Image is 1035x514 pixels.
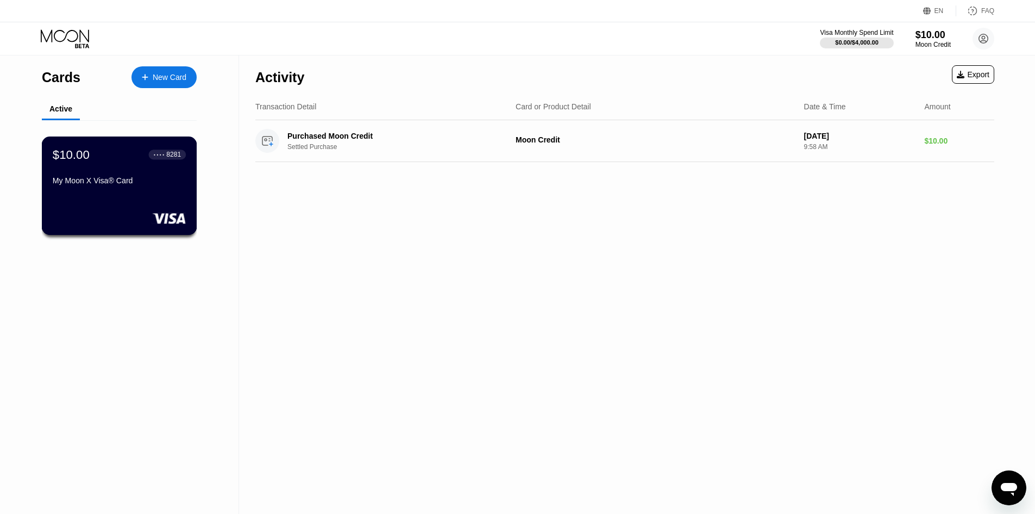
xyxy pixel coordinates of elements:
iframe: Nút để khởi chạy cửa sổ nhắn tin [992,470,1026,505]
div: Cards [42,70,80,85]
div: $10.00 [915,29,951,41]
div: $10.00 [924,137,994,145]
div: Visa Monthly Spend Limit$0.00/$4,000.00 [820,29,893,48]
div: Export [957,70,989,79]
div: Moon Credit [915,41,951,48]
div: Purchased Moon Credit [287,132,498,140]
div: Visa Monthly Spend Limit [820,29,893,36]
div: ● ● ● ● [154,153,165,156]
div: $0.00 / $4,000.00 [835,39,879,46]
div: 9:58 AM [804,143,916,151]
div: Active [49,104,72,113]
div: $10.00Moon Credit [915,29,951,48]
div: EN [934,7,944,15]
div: My Moon X Visa® Card [53,176,186,185]
div: Transaction Detail [255,102,316,111]
div: Card or Product Detail [516,102,591,111]
div: Activity [255,70,304,85]
div: Settled Purchase [287,143,514,151]
div: 8281 [166,151,181,158]
div: FAQ [981,7,994,15]
div: Amount [924,102,950,111]
div: $10.00 [53,147,90,162]
div: $10.00● ● ● ●8281My Moon X Visa® Card [42,137,196,234]
div: EN [923,5,956,16]
div: [DATE] [804,132,916,140]
div: Purchased Moon CreditSettled PurchaseMoon Credit[DATE]9:58 AM$10.00 [255,120,994,162]
div: FAQ [956,5,994,16]
div: Export [952,65,994,84]
div: Date & Time [804,102,846,111]
div: New Card [153,73,186,82]
div: Moon Credit [516,135,795,144]
div: New Card [131,66,197,88]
